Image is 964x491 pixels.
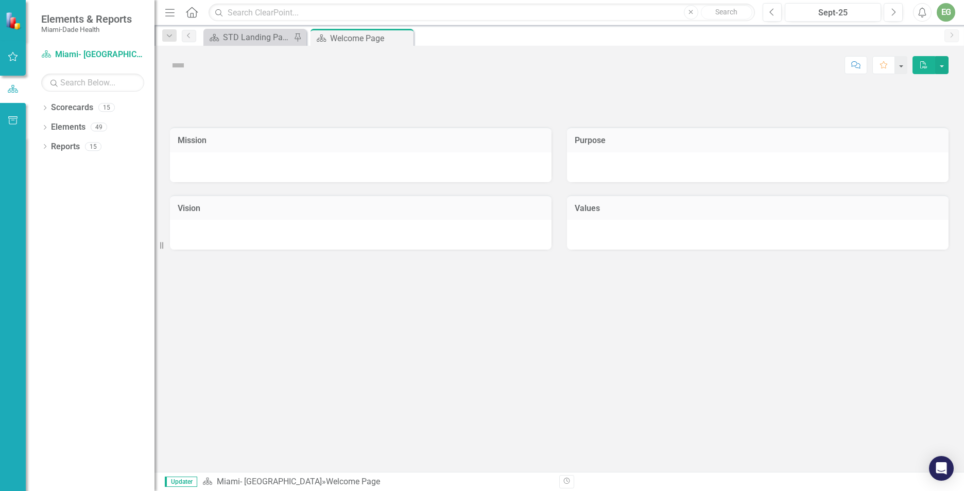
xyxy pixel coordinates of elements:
[575,204,941,213] h3: Values
[41,25,132,33] small: Miami-Dade Health
[788,7,877,19] div: Sept-25
[202,476,552,488] div: »
[209,4,755,22] input: Search ClearPoint...
[178,204,544,213] h3: Vision
[701,5,752,20] button: Search
[165,477,197,487] span: Updater
[330,32,411,45] div: Welcome Page
[217,477,322,486] a: Miami- [GEOGRAPHIC_DATA]
[937,3,955,22] button: EG
[929,456,954,481] div: Open Intercom Messenger
[41,49,144,61] a: Miami- [GEOGRAPHIC_DATA]
[575,136,941,145] h3: Purpose
[715,8,737,16] span: Search
[206,31,291,44] a: STD Landing Page
[5,11,23,29] img: ClearPoint Strategy
[51,141,80,153] a: Reports
[170,57,186,74] img: Not Defined
[85,142,101,151] div: 15
[326,477,380,486] div: Welcome Page
[178,136,544,145] h3: Mission
[51,121,85,133] a: Elements
[223,31,291,44] div: STD Landing Page
[98,103,115,112] div: 15
[91,123,107,132] div: 49
[41,74,144,92] input: Search Below...
[785,3,881,22] button: Sept-25
[41,13,132,25] span: Elements & Reports
[51,102,93,114] a: Scorecards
